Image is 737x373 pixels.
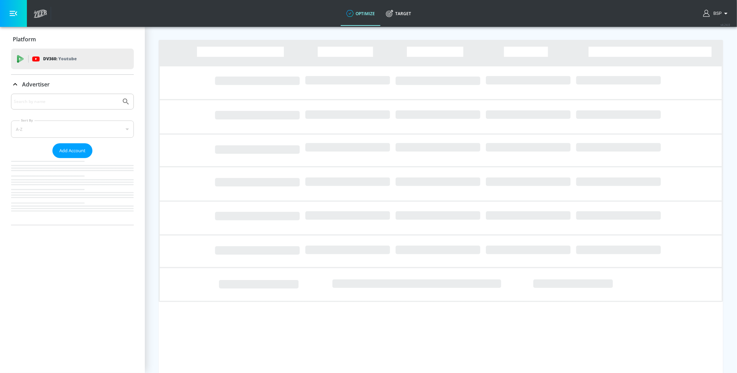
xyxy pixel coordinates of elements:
div: Advertiser [11,75,134,94]
div: A-Z [11,121,134,138]
label: Sort By [20,118,34,123]
p: Advertiser [22,81,50,88]
button: Add Account [52,143,92,158]
input: Search by name [14,97,118,106]
p: DV360: [43,55,77,63]
a: Target [380,1,417,26]
div: DV360: Youtube [11,49,134,69]
p: Youtube [58,55,77,62]
span: v 4.24.0 [720,23,730,27]
div: Advertiser [11,94,134,225]
span: Add Account [59,147,86,155]
span: login as: bsp_linking@zefr.com [711,11,722,16]
button: BSP [703,9,730,18]
p: Platform [13,35,36,43]
a: optimize [341,1,380,26]
nav: list of Advertiser [11,158,134,225]
div: Platform [11,30,134,49]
